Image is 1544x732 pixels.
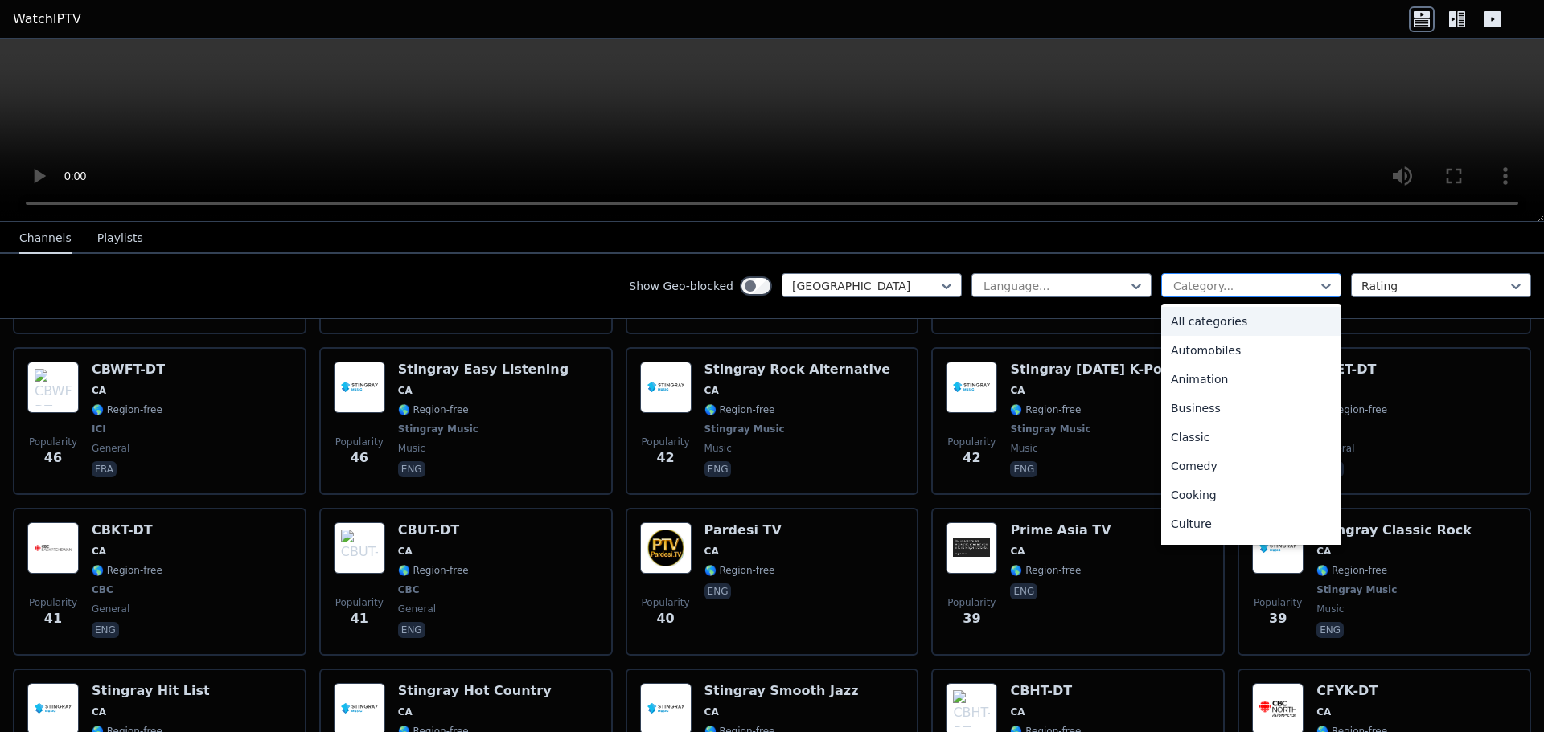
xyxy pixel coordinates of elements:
[1269,609,1287,628] span: 39
[398,522,469,538] h6: CBUT-DT
[1316,622,1344,638] p: eng
[27,362,79,413] img: CBWFT-DT
[946,362,997,413] img: Stingray Today's K-Pop
[1316,683,1387,699] h6: CFYK-DT
[1316,603,1344,615] span: music
[92,683,210,699] h6: Stingray Hit List
[44,609,62,628] span: 41
[1010,403,1081,416] span: 🌎 Region-free
[92,522,162,538] h6: CBKT-DT
[1252,522,1304,574] img: Stingray Classic Rock
[92,622,119,638] p: eng
[334,522,385,574] img: CBUT-DT
[1161,365,1341,394] div: Animation
[656,448,674,468] span: 42
[1161,452,1341,481] div: Comedy
[946,522,997,574] img: Prime Asia TV
[1010,705,1025,718] span: CA
[1010,683,1081,699] h6: CBHT-DT
[398,362,569,378] h6: Stingray Easy Listening
[398,403,469,416] span: 🌎 Region-free
[704,461,732,477] p: eng
[1161,307,1341,336] div: All categories
[704,683,859,699] h6: Stingray Smooth Jazz
[398,384,413,397] span: CA
[398,603,436,615] span: general
[642,596,690,609] span: Popularity
[398,423,478,436] span: Stingray Music
[1010,564,1081,577] span: 🌎 Region-free
[1010,442,1037,455] span: music
[29,436,77,448] span: Popularity
[27,522,79,574] img: CBKT-DT
[398,442,425,455] span: music
[92,423,106,436] span: ICI
[92,564,162,577] span: 🌎 Region-free
[656,609,674,628] span: 40
[704,362,891,378] h6: Stingray Rock Alternative
[398,461,425,477] p: eng
[398,564,469,577] span: 🌎 Region-free
[335,596,384,609] span: Popularity
[704,423,785,436] span: Stingray Music
[335,436,384,448] span: Popularity
[640,522,692,574] img: Pardesi TV
[1161,509,1341,538] div: Culture
[1316,403,1387,416] span: 🌎 Region-free
[1010,362,1171,378] h6: Stingray [DATE] K-Pop
[704,564,775,577] span: 🌎 Region-free
[398,683,552,699] h6: Stingray Hot Country
[92,545,106,558] span: CA
[704,545,719,558] span: CA
[642,436,690,448] span: Popularity
[92,461,117,477] p: fra
[1010,583,1037,599] p: eng
[13,10,81,29] a: WatchIPTV
[97,223,143,254] button: Playlists
[92,384,106,397] span: CA
[19,223,72,254] button: Channels
[704,705,719,718] span: CA
[963,609,980,628] span: 39
[1316,362,1387,378] h6: CBET-DT
[1316,564,1387,577] span: 🌎 Region-free
[92,362,165,378] h6: CBWFT-DT
[1161,423,1341,452] div: Classic
[704,522,782,538] h6: Pardesi TV
[1316,545,1331,558] span: CA
[334,362,385,413] img: Stingray Easy Listening
[947,436,996,448] span: Popularity
[1010,545,1025,558] span: CA
[92,583,113,596] span: CBC
[398,545,413,558] span: CA
[704,384,719,397] span: CA
[351,609,368,628] span: 41
[1316,522,1472,538] h6: Stingray Classic Rock
[1161,394,1341,423] div: Business
[92,705,106,718] span: CA
[92,442,129,455] span: general
[947,596,996,609] span: Popularity
[640,362,692,413] img: Stingray Rock Alternative
[704,403,775,416] span: 🌎 Region-free
[92,603,129,615] span: general
[44,448,62,468] span: 46
[29,596,77,609] span: Popularity
[1254,596,1302,609] span: Popularity
[963,448,980,468] span: 42
[92,403,162,416] span: 🌎 Region-free
[398,622,425,638] p: eng
[1010,384,1025,397] span: CA
[704,583,732,599] p: eng
[1161,481,1341,509] div: Cooking
[629,278,733,294] label: Show Geo-blocked
[351,448,368,468] span: 46
[398,705,413,718] span: CA
[398,583,420,596] span: CBC
[1010,522,1111,538] h6: Prime Asia TV
[1316,705,1331,718] span: CA
[704,442,732,455] span: music
[1161,538,1341,567] div: Documentary
[1316,583,1397,596] span: Stingray Music
[1010,423,1090,436] span: Stingray Music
